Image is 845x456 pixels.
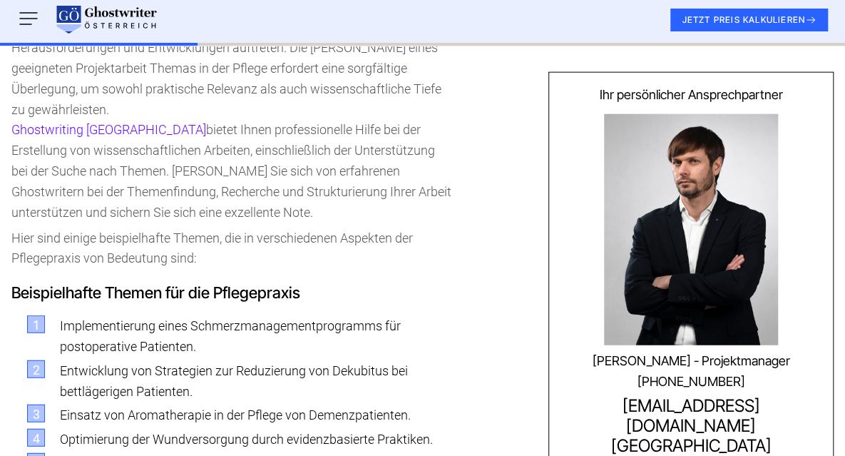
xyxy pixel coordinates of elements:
[558,374,824,389] a: [PHONE_NUMBER]
[34,361,451,402] li: Entwicklung von Strategien zur Reduzierung von Dekubitus bei bettlägerigen Patienten.
[17,7,40,30] img: Menu open
[11,17,451,223] p: Die Pflege ist ein zentraler Bereich im Gesundheitswesen, in dem ständig neue Herausforderungen u...
[11,228,451,270] p: Hier sind einige beispielhafte Themen, die in verschiedenen Aspekten der Pflegepraxis von Bedeutu...
[558,87,824,102] div: Ihr persönlicher Ansprechpartner
[34,430,451,450] li: Optimierung der Wundversorgung durch evidenzbasierte Praktiken.
[558,396,824,455] a: [EMAIL_ADDRESS][DOMAIN_NAME][GEOGRAPHIC_DATA]
[11,122,206,137] a: Ghostwriting [GEOGRAPHIC_DATA]
[558,353,824,368] div: [PERSON_NAME] - Projektmanager
[54,6,157,34] img: logo wirschreiben
[11,285,451,300] h3: Beispielhafte Themen für die Pflegepraxis
[34,316,451,358] li: Implementierung eines Schmerzmanagementprogramms für postoperative Patienten.
[670,9,828,31] button: JETZT PREIS KALKULIEREN
[604,114,778,345] img: Konstantin Steimle
[34,405,451,426] li: Einsatz von Aromatherapie in der Pflege von Demenzpatienten.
